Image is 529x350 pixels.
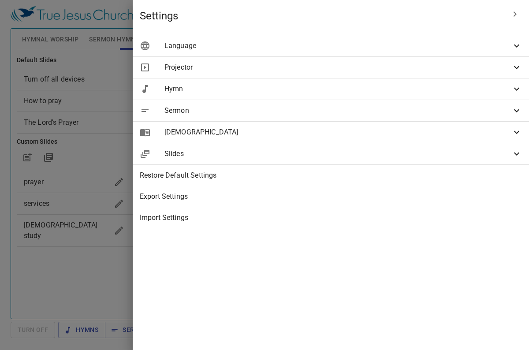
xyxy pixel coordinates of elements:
[164,62,511,73] span: Projector
[140,191,522,202] span: Export Settings
[164,127,511,138] span: [DEMOGRAPHIC_DATA]
[140,212,522,223] span: Import Settings
[133,57,529,78] div: Projector
[140,9,504,23] span: Settings
[133,100,529,121] div: Sermon
[164,105,511,116] span: Sermon
[140,170,522,181] span: Restore Default Settings
[133,143,529,164] div: Slides
[133,207,529,228] div: Import Settings
[133,165,529,186] div: Restore Default Settings
[164,41,511,51] span: Language
[164,84,511,94] span: Hymn
[164,149,511,159] span: Slides
[133,186,529,207] div: Export Settings
[133,78,529,100] div: Hymn
[133,35,529,56] div: Language
[133,122,529,143] div: [DEMOGRAPHIC_DATA]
